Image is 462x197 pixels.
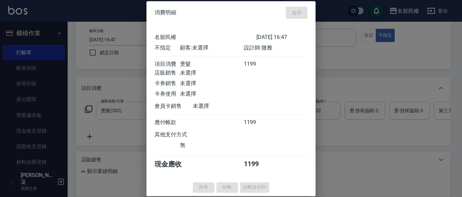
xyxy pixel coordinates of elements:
[155,61,180,68] div: 項目消費
[155,119,180,126] div: 應付帳款
[155,70,180,77] div: 店販銷售
[155,91,180,98] div: 卡券使用
[155,80,180,87] div: 卡券銷售
[244,160,269,169] div: 1199
[180,70,244,77] div: 未選擇
[193,103,256,110] div: 未選擇
[155,131,206,138] div: 其他支付方式
[256,34,307,41] div: [DATE] 16:47
[244,119,269,126] div: 1199
[244,61,269,68] div: 1199
[180,44,244,52] div: 顧客: 未選擇
[155,34,256,41] div: 名留民權
[244,44,307,52] div: 設計師: 微雅
[155,160,193,169] div: 現金應收
[180,80,244,87] div: 未選擇
[155,103,193,110] div: 會員卡銷售
[180,91,244,98] div: 未選擇
[180,61,244,68] div: 燙髮
[180,142,244,149] div: 無
[155,44,180,52] div: 不指定
[155,9,176,16] span: 消費明細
